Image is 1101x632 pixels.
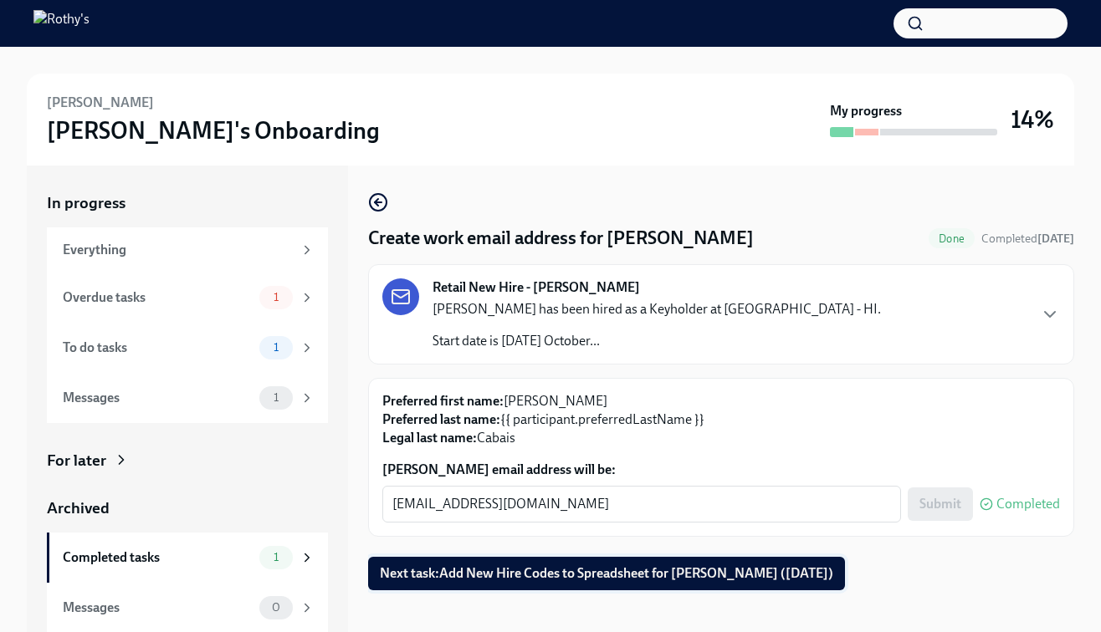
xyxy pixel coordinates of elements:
strong: [DATE] [1037,232,1074,246]
p: [PERSON_NAME] {{ participant.preferredLastName }} Cabais [382,392,1060,447]
span: 0 [262,601,290,614]
span: 1 [264,291,289,303]
a: Messages1 [47,373,328,423]
strong: Legal last name: [382,430,477,446]
h3: 14% [1011,104,1054,135]
a: Completed tasks1 [47,533,328,583]
div: To do tasks [63,339,253,357]
strong: Preferred last name: [382,411,500,427]
label: [PERSON_NAME] email address will be: [382,461,1060,479]
div: Completed tasks [63,548,253,567]
h3: [PERSON_NAME]'s Onboarding [47,115,380,145]
span: Completed [996,497,1060,511]
span: Done [929,232,975,245]
p: Start date is [DATE] October... [433,332,881,350]
p: [PERSON_NAME] has been hired as a Keyholder at [GEOGRAPHIC_DATA] - HI. [433,300,881,319]
div: Messages [63,389,253,407]
span: Next task : Add New Hire Codes to Spreadsheet for [PERSON_NAME] ([DATE]) [380,565,833,582]
a: For later [47,450,328,471]
strong: Preferred first name: [382,393,504,409]
span: October 1st, 2025 16:43 [981,231,1074,247]
h6: [PERSON_NAME] [47,94,154,112]
h4: Create work email address for [PERSON_NAME] [368,226,754,251]
div: Overdue tasks [63,288,253,307]
a: Everything [47,227,328,273]
img: Rothy's [33,10,90,37]
a: Archived [47,497,328,519]
span: 1 [264,341,289,354]
span: 1 [264,391,289,404]
span: Completed [981,232,1074,246]
textarea: [EMAIL_ADDRESS][DOMAIN_NAME] [392,494,891,514]
div: For later [47,450,106,471]
a: Overdue tasks1 [47,273,328,323]
a: To do tasks1 [47,323,328,373]
span: 1 [264,551,289,563]
div: Everything [63,241,293,259]
div: Messages [63,599,253,617]
a: In progress [47,192,328,214]
strong: Retail New Hire - [PERSON_NAME] [433,278,640,297]
strong: My progress [830,102,902,120]
button: Next task:Add New Hire Codes to Spreadsheet for [PERSON_NAME] ([DATE]) [368,557,845,590]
